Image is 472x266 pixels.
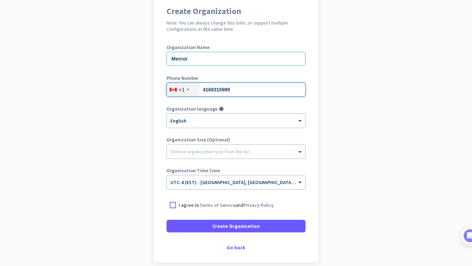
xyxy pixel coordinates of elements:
[212,223,260,230] span: Create Organization
[167,83,305,97] input: 506-234-5678
[167,106,217,111] label: Organization language
[167,52,305,66] input: What is the name of your organization?
[167,220,305,232] button: Create Organization
[167,45,305,50] label: Organization Name
[243,202,274,208] a: Privacy Policy
[167,7,305,15] h1: Create Organization
[219,106,224,111] i: help
[167,245,305,250] div: Go back
[167,137,305,142] label: Organization Size (Optional)
[179,202,274,209] p: I agree to and
[167,20,305,32] h2: Note: You can always change this later, or support multiple configurations at the same time
[199,202,236,208] a: Terms of Service
[167,168,305,173] label: Organization Time Zone
[179,86,185,93] div: +1
[167,76,305,80] label: Phone Number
